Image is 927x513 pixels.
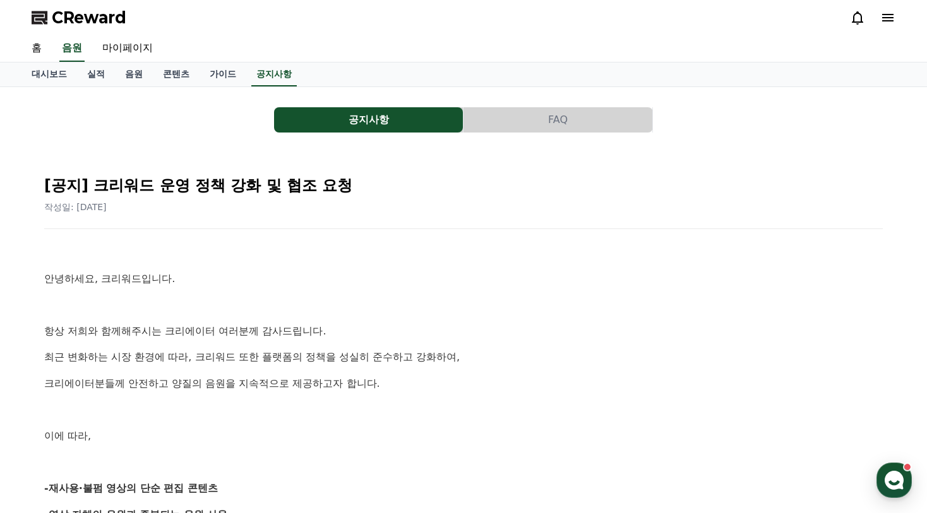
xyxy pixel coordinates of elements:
p: 이에 따라, [44,428,883,444]
a: FAQ [463,107,653,133]
span: CReward [52,8,126,28]
p: 크리에이터분들께 안전하고 양질의 음원을 지속적으로 제공하고자 합니다. [44,375,883,392]
a: 음원 [59,35,85,62]
p: 안녕하세요, 크리워드입니다. [44,271,883,287]
a: 콘텐츠 [153,62,200,86]
a: 홈 [21,35,52,62]
a: 대시보드 [21,62,77,86]
h2: [공지] 크리워드 운영 정책 강화 및 협조 요청 [44,175,883,196]
strong: -재사용·불펌 영상의 단순 편집 콘텐츠 [44,482,218,494]
p: 최근 변화하는 시장 환경에 따라, 크리워드 또한 플랫폼의 정책을 성실히 준수하고 강화하여, [44,349,883,365]
button: FAQ [463,107,652,133]
a: CReward [32,8,126,28]
a: 실적 [77,62,115,86]
a: 가이드 [200,62,246,86]
a: 음원 [115,62,153,86]
button: 공지사항 [274,107,463,133]
a: 공지사항 [251,62,297,86]
p: 항상 저희와 함께해주시는 크리에이터 여러분께 감사드립니다. [44,323,883,339]
span: 작성일: [DATE] [44,202,107,212]
a: 마이페이지 [92,35,163,62]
